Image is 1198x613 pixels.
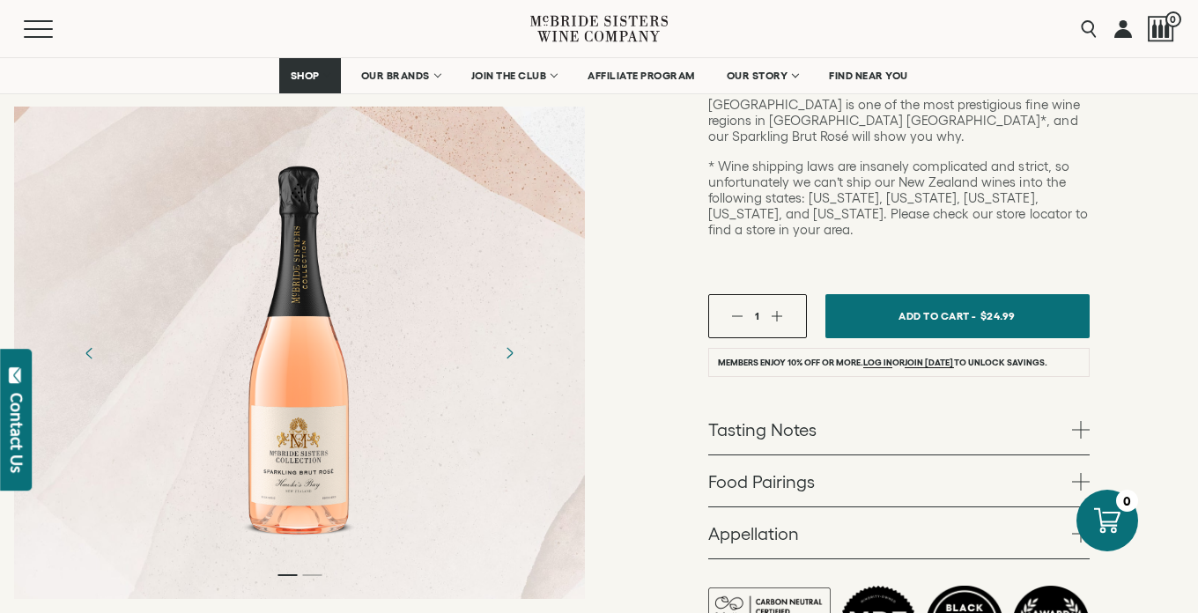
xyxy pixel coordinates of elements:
a: Log in [863,358,892,368]
a: SHOP [279,58,341,93]
a: FIND NEAR YOU [817,58,920,93]
span: 0 [1165,11,1181,27]
a: Tasting Notes [708,403,1090,454]
span: JOIN THE CLUB [471,70,547,82]
li: Page dot 1 [277,574,297,576]
li: Members enjoy 10% off or more. or to unlock savings. [708,348,1090,377]
button: Add To Cart - $24.99 [825,294,1090,338]
div: Contact Us [8,393,26,473]
span: $24.99 [980,303,1016,329]
span: OUR STORY [727,70,788,82]
div: 0 [1116,490,1138,512]
span: Add To Cart - [898,303,976,329]
a: OUR BRANDS [350,58,451,93]
span: [GEOGRAPHIC_DATA] is one of the most prestigious fine wine regions in [GEOGRAPHIC_DATA] [GEOGRAPH... [708,97,1080,144]
a: OUR STORY [715,58,810,93]
span: 1 [755,310,759,321]
a: Appellation [708,507,1090,558]
span: FIND NEAR YOU [829,70,908,82]
a: Food Pairings [708,455,1090,506]
span: * Wine shipping laws are insanely complicated and strict, so unfortunately we can’t ship our New ... [708,159,1088,237]
span: SHOP [291,70,321,82]
button: Previous [67,330,113,376]
span: OUR BRANDS [361,70,430,82]
li: Page dot 2 [302,574,322,576]
a: AFFILIATE PROGRAM [576,58,706,93]
a: JOIN THE CLUB [460,58,568,93]
button: Next [486,330,532,376]
a: join [DATE] [905,358,953,368]
button: Mobile Menu Trigger [24,20,87,38]
span: AFFILIATE PROGRAM [588,70,695,82]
